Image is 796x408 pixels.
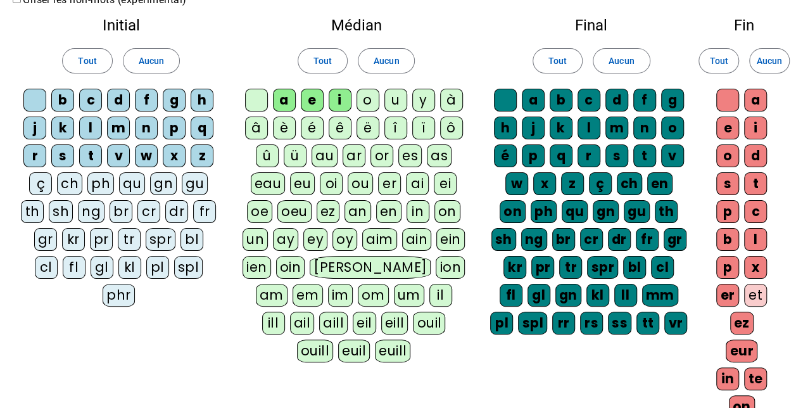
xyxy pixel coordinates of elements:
div: v [661,144,684,167]
div: d [744,144,767,167]
button: Tout [533,48,583,73]
div: ay [273,228,298,251]
div: f [135,89,158,112]
div: gr [664,228,686,251]
div: v [107,144,130,167]
button: Aucun [358,48,415,73]
div: em [293,284,323,307]
div: i [744,117,767,139]
div: kr [62,228,85,251]
div: m [605,117,628,139]
div: q [191,117,213,139]
div: gu [624,200,650,223]
div: o [661,117,684,139]
h2: Médian [243,18,470,33]
div: on [434,200,460,223]
span: Aucun [374,53,399,68]
div: e [716,117,739,139]
div: h [494,117,517,139]
div: pl [490,312,513,335]
div: euill [375,340,410,362]
div: ien [243,256,271,279]
div: ail [290,312,315,335]
div: or [370,144,393,167]
div: um [394,284,424,307]
div: ain [402,228,432,251]
div: et [744,284,767,307]
div: au [312,144,338,167]
div: w [505,172,528,195]
div: ei [434,172,457,195]
div: om [358,284,389,307]
div: i [329,89,351,112]
div: a [522,89,545,112]
div: h [191,89,213,112]
div: es [398,144,422,167]
div: x [744,256,767,279]
span: Aucun [757,53,782,68]
div: br [110,200,132,223]
div: th [21,200,44,223]
div: ch [57,172,82,195]
div: u [384,89,407,112]
div: sh [49,200,73,223]
div: g [163,89,186,112]
span: Tout [709,53,728,68]
div: in [716,367,739,390]
div: x [533,172,556,195]
div: k [51,117,74,139]
button: Tout [698,48,739,73]
span: Tout [78,53,96,68]
div: ouil [413,312,445,335]
div: in [407,200,429,223]
div: gl [91,256,113,279]
div: f [633,89,656,112]
div: t [79,144,102,167]
div: ez [730,312,754,335]
div: cr [137,200,160,223]
div: th [655,200,678,223]
div: t [633,144,656,167]
div: im [328,284,353,307]
div: j [522,117,545,139]
div: ez [317,200,339,223]
div: m [107,117,130,139]
div: x [163,144,186,167]
button: Aucun [123,48,180,73]
div: oy [332,228,357,251]
div: gn [150,172,177,195]
div: qu [119,172,145,195]
div: c [744,200,767,223]
div: n [135,117,158,139]
div: fl [500,284,522,307]
div: an [344,200,371,223]
div: gn [555,284,581,307]
div: c [79,89,102,112]
div: ë [357,117,379,139]
div: gl [528,284,550,307]
div: ç [29,172,52,195]
div: e [301,89,324,112]
div: bl [623,256,646,279]
div: ï [412,117,435,139]
div: pl [146,256,169,279]
div: r [23,144,46,167]
div: p [716,256,739,279]
div: on [500,200,526,223]
div: tt [636,312,659,335]
button: Aucun [593,48,650,73]
div: ng [521,228,547,251]
div: mm [642,284,678,307]
div: gn [593,200,619,223]
div: ey [303,228,327,251]
div: euil [338,340,370,362]
span: Aucun [609,53,634,68]
div: qu [562,200,588,223]
div: ein [436,228,465,251]
div: b [550,89,572,112]
div: b [716,228,739,251]
div: ouill [297,340,333,362]
div: t [744,172,767,195]
div: ü [284,144,306,167]
div: oeu [277,200,312,223]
